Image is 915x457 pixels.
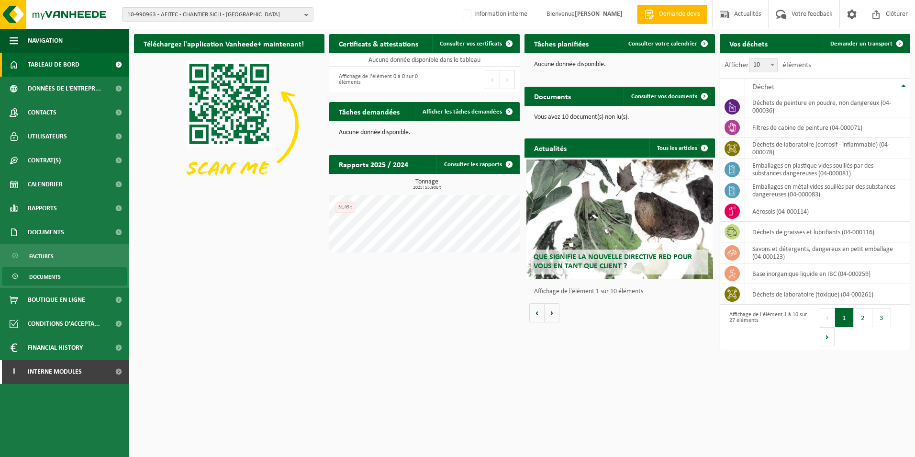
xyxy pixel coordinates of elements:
[524,138,576,157] h2: Actualités
[28,125,67,149] span: Utilisateurs
[440,41,502,47] span: Consulter vos certificats
[461,7,527,22] label: Information interne
[820,327,835,346] button: Next
[830,41,893,47] span: Demander un transport
[29,268,61,286] span: Documents
[534,61,705,68] p: Aucune donnée disponible.
[28,196,57,220] span: Rapports
[28,149,61,172] span: Contrat(s)
[745,159,910,180] td: emballages en plastique vides souillés par des substances dangereuses (04-000081)
[28,288,85,312] span: Boutique en ligne
[339,129,510,136] p: Aucune donnée disponible.
[432,34,519,53] a: Consulter vos certificats
[10,360,18,384] span: I
[725,61,811,69] label: Afficher éléments
[749,58,777,72] span: 10
[745,284,910,305] td: déchets de laboratoire (toxique) (04-000261)
[529,303,545,322] button: Vorige
[524,87,580,105] h2: Documents
[329,34,428,53] h2: Certificats & attestations
[28,336,83,360] span: Financial History
[725,307,810,347] div: Affichage de l'élément 1 à 10 sur 27 éléments
[329,53,520,67] td: Aucune donnée disponible dans le tableau
[745,201,910,222] td: aérosols (04-000114)
[334,185,520,190] span: 2025: 55,906 t
[545,303,559,322] button: Volgende
[752,83,774,91] span: Déchet
[745,117,910,138] td: filtres de cabine de peinture (04-000071)
[127,8,301,22] span: 10-990963 - AFITEC - CHANTIER SICLI - [GEOGRAPHIC_DATA]
[335,202,355,213] div: 51,05 t
[720,34,777,53] h2: Vos déchets
[524,34,598,53] h2: Tâches planifiées
[134,53,324,196] img: Download de VHEPlus App
[624,87,714,106] a: Consulter vos documents
[534,114,705,121] p: Vous avez 10 document(s) non lu(s).
[28,101,56,125] span: Contacts
[526,160,713,279] a: Que signifie la nouvelle directive RED pour vous en tant que client ?
[436,155,519,174] a: Consulter les rapports
[820,308,835,327] button: Previous
[2,267,127,286] a: Documents
[631,93,697,100] span: Consulter vos documents
[28,172,63,196] span: Calendrier
[745,263,910,284] td: base inorganique liquide en IBC (04-000259)
[745,180,910,201] td: emballages en métal vides souillés par des substances dangereuses (04-000083)
[649,138,714,158] a: Tous les articles
[745,96,910,117] td: déchets de peinture en poudre, non dangereux (04-000036)
[575,11,623,18] strong: [PERSON_NAME]
[485,70,500,89] button: Previous
[749,58,778,72] span: 10
[637,5,707,24] a: Demande devis
[28,312,100,336] span: Conditions d'accepta...
[28,360,82,384] span: Interne modules
[628,41,697,47] span: Consulter votre calendrier
[621,34,714,53] a: Consulter votre calendrier
[334,69,420,90] div: Affichage de l'élément 0 à 0 sur 0 éléments
[29,247,54,265] span: Factures
[657,10,703,19] span: Demande devis
[745,138,910,159] td: déchets de laboratoire (corrosif - inflammable) (04-000078)
[534,288,710,295] p: Affichage de l'élément 1 sur 10 éléments
[835,308,854,327] button: 1
[122,7,313,22] button: 10-990963 - AFITEC - CHANTIER SICLI - [GEOGRAPHIC_DATA]
[500,70,515,89] button: Next
[334,179,520,190] h3: Tonnage
[28,77,101,101] span: Données de l'entrepr...
[2,247,127,265] a: Factures
[28,29,63,53] span: Navigation
[745,242,910,263] td: savons et détergents, dangereux en petit emballage (04-000123)
[415,102,519,121] a: Afficher les tâches demandées
[823,34,909,53] a: Demander un transport
[134,34,313,53] h2: Téléchargez l'application Vanheede+ maintenant!
[423,109,502,115] span: Afficher les tâches demandées
[329,155,418,173] h2: Rapports 2025 / 2024
[872,308,891,327] button: 3
[329,102,409,121] h2: Tâches demandées
[854,308,872,327] button: 2
[28,53,79,77] span: Tableau de bord
[534,253,692,270] span: Que signifie la nouvelle directive RED pour vous en tant que client ?
[28,220,64,244] span: Documents
[745,222,910,242] td: déchets de graisses et lubrifiants (04-000116)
